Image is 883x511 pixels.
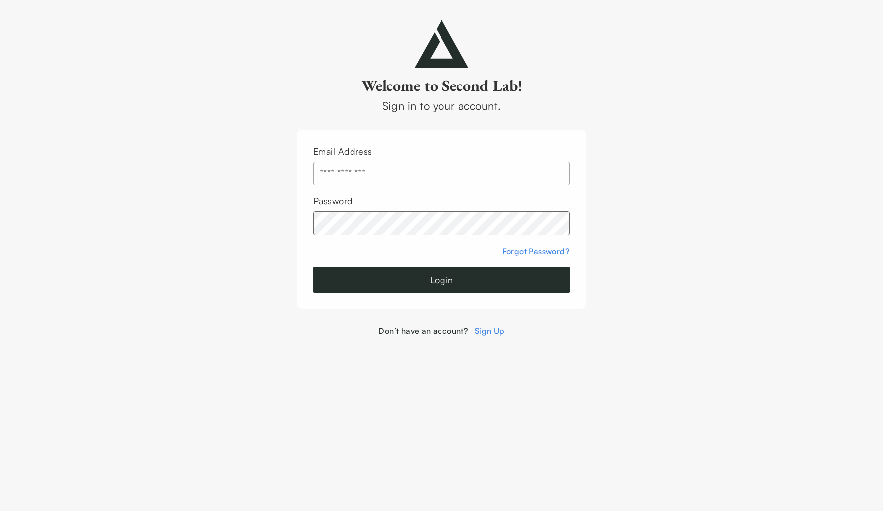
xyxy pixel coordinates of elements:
[297,325,586,337] div: Don’t have an account?
[475,326,505,336] a: Sign Up
[313,195,353,206] label: Password
[415,20,468,68] img: secondlab-logo
[502,246,570,256] a: Forgot Password?
[297,97,586,114] div: Sign in to your account.
[297,76,586,95] h2: Welcome to Second Lab!
[313,146,372,157] label: Email Address
[313,267,570,293] button: Login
